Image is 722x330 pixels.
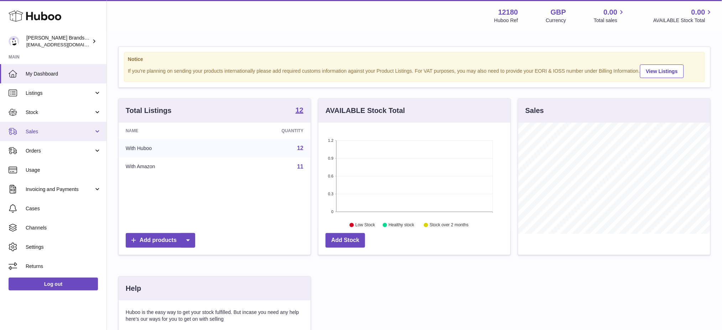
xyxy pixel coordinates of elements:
[9,278,98,290] a: Log out
[26,148,94,154] span: Orders
[604,7,618,17] span: 0.00
[551,7,566,17] strong: GBP
[26,35,90,48] div: [PERSON_NAME] Brands Limited
[653,17,713,24] span: AVAILABLE Stock Total
[494,17,518,24] div: Huboo Ref
[26,90,94,97] span: Listings
[594,17,625,24] span: Total sales
[594,7,625,24] a: 0.00 Total sales
[26,167,101,174] span: Usage
[653,7,713,24] a: 0.00 AVAILABLE Stock Total
[26,109,94,116] span: Stock
[546,17,566,24] div: Currency
[9,36,19,47] img: internalAdmin-12180@internal.huboo.com
[26,225,101,231] span: Channels
[26,244,101,251] span: Settings
[26,71,101,77] span: My Dashboard
[26,263,101,270] span: Returns
[26,128,94,135] span: Sales
[26,186,94,193] span: Invoicing and Payments
[498,7,518,17] strong: 12180
[26,205,101,212] span: Cases
[26,42,105,47] span: [EMAIL_ADDRESS][DOMAIN_NAME]
[691,7,705,17] span: 0.00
